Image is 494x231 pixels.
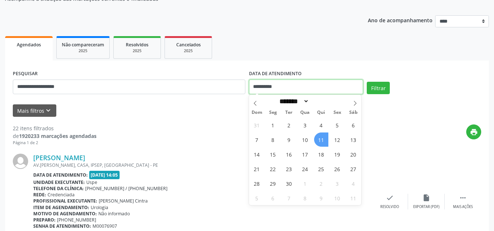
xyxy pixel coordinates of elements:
[453,204,473,209] div: Mais ações
[33,211,97,217] b: Motivo de agendamento:
[48,192,75,198] span: Credenciada
[314,132,328,147] span: Setembro 11, 2025
[380,204,399,209] div: Resolvido
[250,191,264,205] span: Outubro 5, 2025
[346,176,361,190] span: Outubro 4, 2025
[346,132,361,147] span: Setembro 13, 2025
[13,140,97,146] div: Página 1 de 2
[13,104,56,117] button: Mais filtroskeyboard_arrow_down
[33,162,372,168] div: AV.[PERSON_NAME], CASA, IPSEP, [GEOGRAPHIC_DATA] - PE
[265,110,281,115] span: Seg
[33,198,97,204] b: Profissional executante:
[314,162,328,176] span: Setembro 25, 2025
[33,192,46,198] b: Rede:
[91,204,108,211] span: Urologia
[33,223,91,229] b: Senha de atendimento:
[33,217,56,223] b: Preparo:
[33,204,89,211] b: Item de agendamento:
[99,198,148,204] span: [PERSON_NAME] Cintra
[17,42,41,48] span: Agendados
[266,147,280,161] span: Setembro 15, 2025
[330,132,344,147] span: Setembro 12, 2025
[346,118,361,132] span: Setembro 6, 2025
[86,179,97,185] span: Uspe
[298,191,312,205] span: Outubro 8, 2025
[126,42,148,48] span: Resolvidos
[44,107,52,115] i: keyboard_arrow_down
[250,147,264,161] span: Setembro 14, 2025
[282,162,296,176] span: Setembro 23, 2025
[57,217,96,223] span: [PHONE_NUMBER]
[313,110,329,115] span: Qui
[282,147,296,161] span: Setembro 16, 2025
[33,185,84,192] b: Telefone da clínica:
[282,132,296,147] span: Setembro 9, 2025
[282,176,296,190] span: Setembro 30, 2025
[176,42,201,48] span: Cancelados
[459,194,467,202] i: 
[250,132,264,147] span: Setembro 7, 2025
[13,154,28,169] img: img
[281,110,297,115] span: Ter
[330,191,344,205] span: Outubro 10, 2025
[297,110,313,115] span: Qua
[85,185,167,192] span: [PHONE_NUMBER] / [PHONE_NUMBER]
[298,176,312,190] span: Outubro 1, 2025
[250,176,264,190] span: Setembro 28, 2025
[466,124,481,139] button: print
[330,176,344,190] span: Outubro 3, 2025
[386,194,394,202] i: check
[266,162,280,176] span: Setembro 22, 2025
[298,118,312,132] span: Setembro 3, 2025
[33,179,85,185] b: Unidade executante:
[249,110,265,115] span: Dom
[368,15,433,24] p: Ano de acompanhamento
[413,204,440,209] div: Exportar (PDF)
[330,118,344,132] span: Setembro 5, 2025
[250,162,264,176] span: Setembro 21, 2025
[266,118,280,132] span: Setembro 1, 2025
[266,191,280,205] span: Outubro 6, 2025
[329,110,345,115] span: Sex
[170,48,207,54] div: 2025
[62,42,104,48] span: Não compareceram
[93,223,117,229] span: M00076907
[282,191,296,205] span: Outubro 7, 2025
[298,162,312,176] span: Setembro 24, 2025
[314,191,328,205] span: Outubro 9, 2025
[298,132,312,147] span: Setembro 10, 2025
[89,171,120,179] span: [DATE] 14:05
[13,68,38,80] label: PESQUISAR
[346,147,361,161] span: Setembro 20, 2025
[346,162,361,176] span: Setembro 27, 2025
[470,128,478,136] i: print
[282,118,296,132] span: Setembro 2, 2025
[309,97,333,105] input: Year
[62,48,104,54] div: 2025
[298,147,312,161] span: Setembro 17, 2025
[98,211,130,217] span: Não informado
[345,110,361,115] span: Sáb
[19,132,97,139] strong: 1920233 marcações agendadas
[330,147,344,161] span: Setembro 19, 2025
[250,118,264,132] span: Agosto 31, 2025
[346,191,361,205] span: Outubro 11, 2025
[33,172,88,178] b: Data de atendimento:
[422,194,430,202] i: insert_drive_file
[13,124,97,132] div: 22 itens filtrados
[249,68,302,80] label: DATA DE ATENDIMENTO
[314,176,328,190] span: Outubro 2, 2025
[314,118,328,132] span: Setembro 4, 2025
[33,154,85,162] a: [PERSON_NAME]
[119,48,155,54] div: 2025
[367,82,390,94] button: Filtrar
[266,132,280,147] span: Setembro 8, 2025
[266,176,280,190] span: Setembro 29, 2025
[277,97,309,105] select: Month
[330,162,344,176] span: Setembro 26, 2025
[314,147,328,161] span: Setembro 18, 2025
[13,132,97,140] div: de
